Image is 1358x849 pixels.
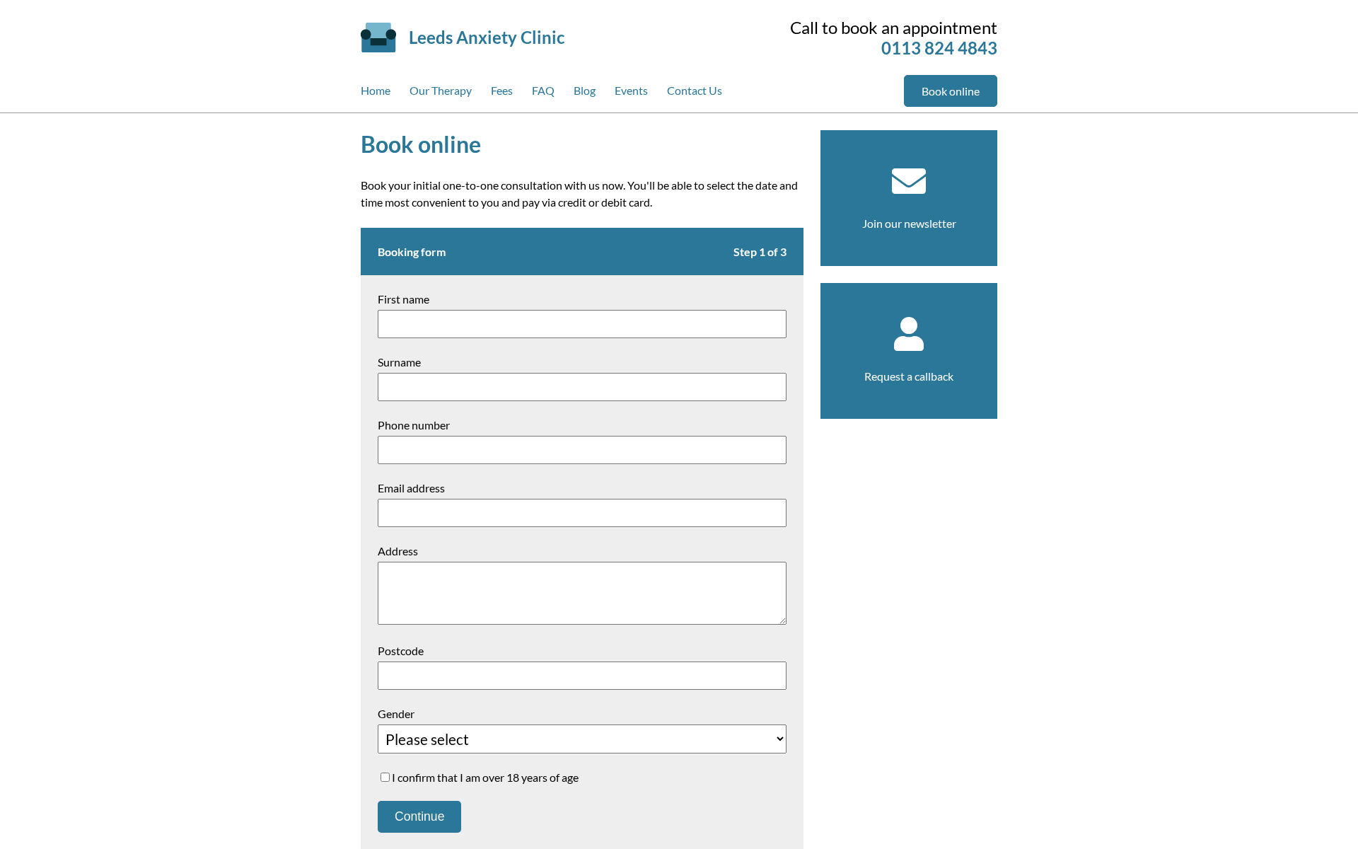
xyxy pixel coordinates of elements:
h2: Booking form [361,228,803,275]
p: Book your initial one-to-one consultation with us now. You'll be able to select the date and time... [361,177,803,211]
a: Blog [574,75,596,112]
label: Surname [378,355,787,369]
a: Request a callback [864,369,953,383]
h1: Book online [361,130,803,158]
input: I confirm that I am over 18 years of age [381,773,390,782]
a: Contact Us [667,75,722,112]
a: Join our newsletter [862,216,956,230]
label: Email address [378,481,787,495]
label: First name [378,292,787,306]
a: Book online [904,75,997,107]
a: Our Therapy [410,75,472,112]
span: Step 1 of 3 [733,245,787,258]
button: Continue [378,801,461,833]
a: Events [615,75,648,112]
label: Postcode [378,644,787,657]
a: 0113 824 4843 [881,37,997,58]
a: Leeds Anxiety Clinic [409,27,564,47]
a: Home [361,75,390,112]
label: Address [378,544,787,558]
a: FAQ [532,75,555,112]
label: I confirm that I am over 18 years of age [378,770,787,784]
label: Gender [378,707,787,720]
label: Phone number [378,418,787,432]
a: Fees [491,75,513,112]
